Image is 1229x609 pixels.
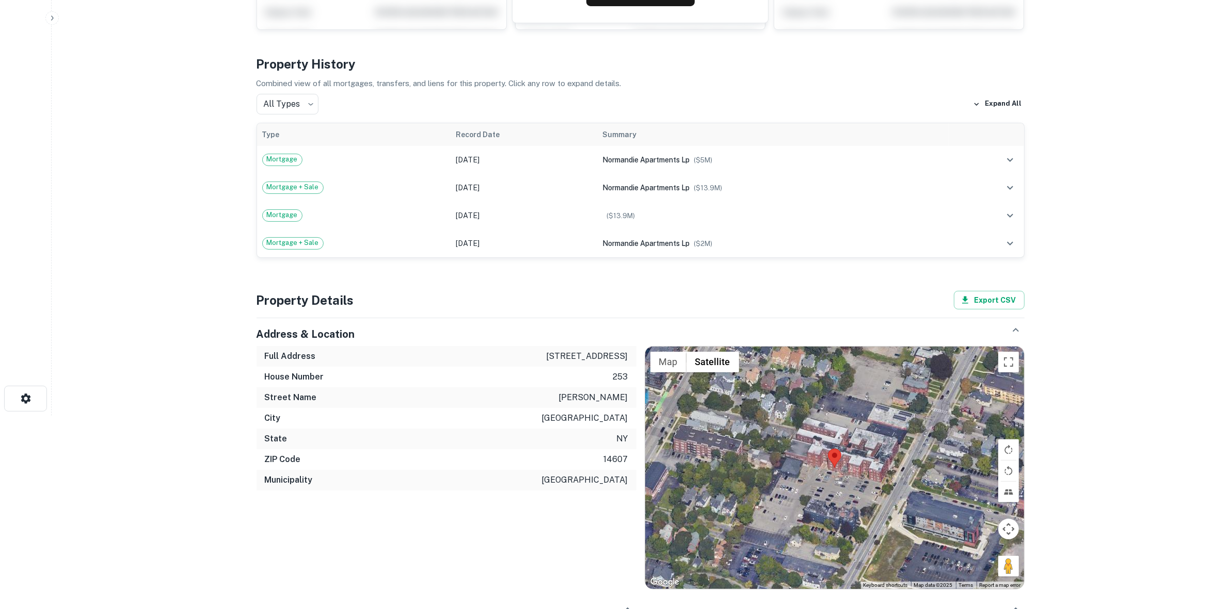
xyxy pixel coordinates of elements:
h6: State [265,433,288,445]
span: Mortgage [263,210,302,220]
td: [DATE] [451,174,597,202]
span: normandie apartments lp [602,184,690,192]
span: ($ 2M ) [694,240,712,248]
button: Drag Pegman onto the map to open Street View [998,556,1019,577]
h6: Municipality [265,474,313,486]
td: [DATE] [451,229,597,257]
span: ($ 5M ) [694,156,712,164]
div: All Types [257,94,318,114]
th: Summary [597,123,949,146]
th: Record Date [451,123,597,146]
span: Mortgage + Sale [263,238,323,248]
td: [DATE] [451,202,597,229]
button: Keyboard shortcuts [864,582,908,589]
button: Tilt map [998,482,1019,502]
span: ($ 13.9M ) [606,212,635,220]
p: 14607 [604,453,628,466]
a: Report a map error [980,582,1021,588]
button: expand row [1001,179,1019,196]
a: Open this area in Google Maps (opens a new window) [648,575,682,589]
iframe: Chat Widget [1177,526,1229,576]
h6: House Number [265,371,324,383]
button: expand row [1001,235,1019,252]
span: ($ 13.9M ) [694,184,722,192]
p: [PERSON_NAME] [559,391,628,404]
p: [GEOGRAPHIC_DATA] [542,474,628,486]
p: Combined view of all mortgages, transfers, and liens for this property. Click any row to expand d... [257,77,1025,90]
span: normandie apartments lp [602,156,690,164]
p: [GEOGRAPHIC_DATA] [542,412,628,424]
span: normandie apartments lp [602,239,690,248]
h6: City [265,412,281,424]
button: Toggle fullscreen view [998,352,1019,372]
h5: Address & Location [257,326,355,342]
p: [STREET_ADDRESS] [547,350,628,363]
button: Expand All [970,96,1025,112]
button: Show street map [650,352,687,372]
h4: Property Details [257,291,354,309]
button: Export CSV [954,291,1025,309]
button: Show satellite imagery [687,352,739,372]
h6: ZIP Code [265,453,301,466]
h6: Full Address [265,350,316,363]
a: Terms (opens in new tab) [959,582,973,588]
button: Map camera controls [998,519,1019,539]
button: expand row [1001,207,1019,224]
p: ny [617,433,628,445]
h4: Property History [257,55,1025,73]
button: expand row [1001,151,1019,169]
td: [DATE] [451,146,597,174]
span: Mortgage + Sale [263,182,323,192]
span: Map data ©2025 [914,582,953,588]
button: Rotate map clockwise [998,439,1019,460]
img: Google [648,575,682,589]
p: 253 [613,371,628,383]
span: Mortgage [263,154,302,164]
button: Rotate map counterclockwise [998,460,1019,481]
h6: Street Name [265,391,317,404]
th: Type [257,123,451,146]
